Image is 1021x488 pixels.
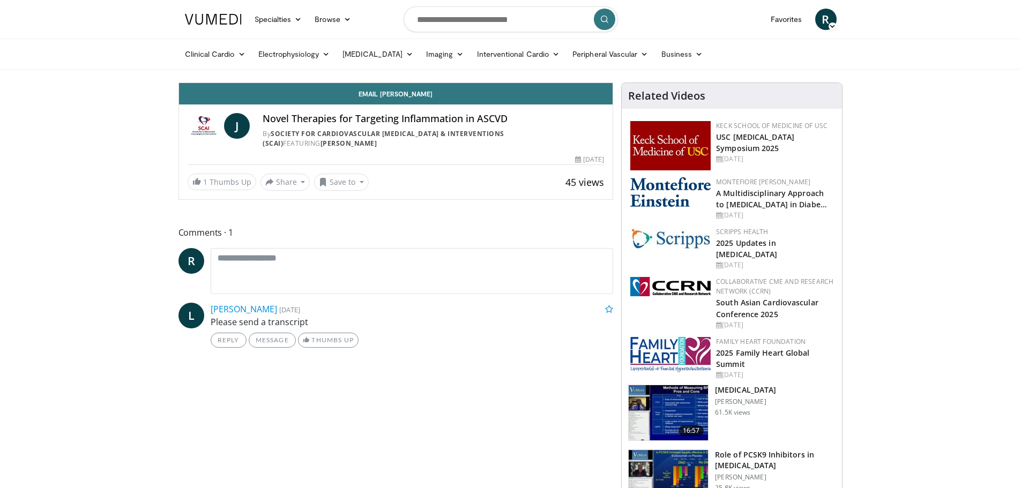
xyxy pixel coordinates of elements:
a: 2025 Updates in [MEDICAL_DATA] [716,238,777,259]
a: L [178,303,204,328]
a: 2025 Family Heart Global Summit [716,348,809,369]
img: VuMedi Logo [185,14,242,25]
a: Business [655,43,710,65]
div: [DATE] [716,370,833,380]
a: J [224,113,250,139]
h4: Related Videos [628,89,705,102]
a: Collaborative CME and Research Network (CCRN) [716,277,833,296]
a: Imaging [420,43,471,65]
img: 96363db5-6b1b-407f-974b-715268b29f70.jpeg.150x105_q85_autocrop_double_scale_upscale_version-0.2.jpg [630,337,711,372]
a: Society for Cardiovascular [MEDICAL_DATA] & Interventions (SCAI) [263,129,504,148]
p: Please send a transcript [211,316,614,328]
a: Specialties [248,9,309,30]
a: R [178,248,204,274]
a: USC [MEDICAL_DATA] Symposium 2025 [716,132,794,153]
img: a92b9a22-396b-4790-a2bb-5028b5f4e720.150x105_q85_crop-smart_upscale.jpg [629,385,708,441]
p: [PERSON_NAME] [715,397,776,406]
img: c9f2b0b7-b02a-4276-a72a-b0cbb4230bc1.jpg.150x105_q85_autocrop_double_scale_upscale_version-0.2.jpg [630,227,711,249]
img: 7b941f1f-d101-407a-8bfa-07bd47db01ba.png.150x105_q85_autocrop_double_scale_upscale_version-0.2.jpg [630,121,711,170]
span: 45 views [565,176,604,189]
button: Share [260,174,310,191]
a: Scripps Health [716,227,768,236]
a: South Asian Cardiovascular Conference 2025 [716,297,818,319]
a: 16:57 [MEDICAL_DATA] [PERSON_NAME] 61.5K views [628,385,836,441]
a: Clinical Cardio [178,43,252,65]
a: Favorites [764,9,809,30]
h3: [MEDICAL_DATA] [715,385,776,395]
div: [DATE] [575,155,604,164]
input: Search topics, interventions [404,6,618,32]
a: Keck School of Medicine of USC [716,121,828,130]
a: Peripheral Vascular [566,43,654,65]
a: Montefiore [PERSON_NAME] [716,177,810,186]
a: [MEDICAL_DATA] [336,43,420,65]
small: [DATE] [279,305,300,314]
p: [PERSON_NAME] [715,473,836,482]
div: By FEATURING [263,129,604,148]
a: Reply [211,333,247,348]
span: 16:57 [679,425,704,436]
img: Society for Cardiovascular Angiography & Interventions (SCAI) [188,113,220,139]
a: Family Heart Foundation [716,337,806,346]
span: Comments 1 [178,226,614,239]
a: Electrophysiology [252,43,336,65]
a: R [815,9,837,30]
a: Interventional Cardio [471,43,567,65]
button: Save to [314,174,369,191]
div: [DATE] [716,154,833,164]
a: [PERSON_NAME] [321,139,377,148]
div: [DATE] [716,260,833,270]
img: a04ee3ba-8487-4636-b0fb-5e8d268f3737.png.150x105_q85_autocrop_double_scale_upscale_version-0.2.png [630,277,711,296]
h4: Novel Therapies for Targeting Inflammation in ASCVD [263,113,604,125]
div: [DATE] [716,320,833,330]
a: A Multidisciplinary Approach to [MEDICAL_DATA] in Diabe… [716,188,827,209]
a: 1 Thumbs Up [188,174,256,190]
a: Browse [308,9,357,30]
a: Message [249,333,296,348]
p: 61.5K views [715,408,750,417]
a: Email [PERSON_NAME] [179,83,613,104]
h3: Role of PCSK9 Inhibitors in [MEDICAL_DATA] [715,449,836,471]
div: [DATE] [716,211,833,220]
span: 1 [203,177,207,187]
a: Thumbs Up [298,333,359,348]
img: b0142b4c-93a1-4b58-8f91-5265c282693c.png.150x105_q85_autocrop_double_scale_upscale_version-0.2.png [630,177,711,207]
a: [PERSON_NAME] [211,303,277,315]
